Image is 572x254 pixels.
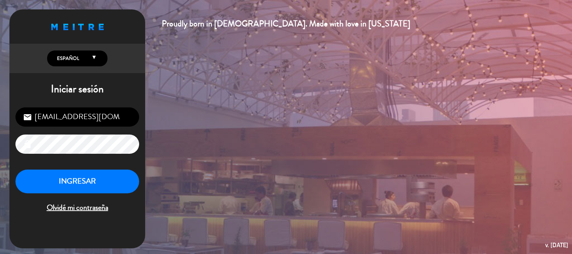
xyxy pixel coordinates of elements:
span: Español [55,55,79,62]
div: v. [DATE] [545,240,568,250]
button: INGRESAR [15,170,139,193]
input: Correo Electrónico [15,107,139,127]
h1: Iniciar sesión [9,83,145,96]
i: email [23,113,32,122]
i: lock [23,140,32,149]
span: Olvidé mi contraseña [15,202,139,214]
